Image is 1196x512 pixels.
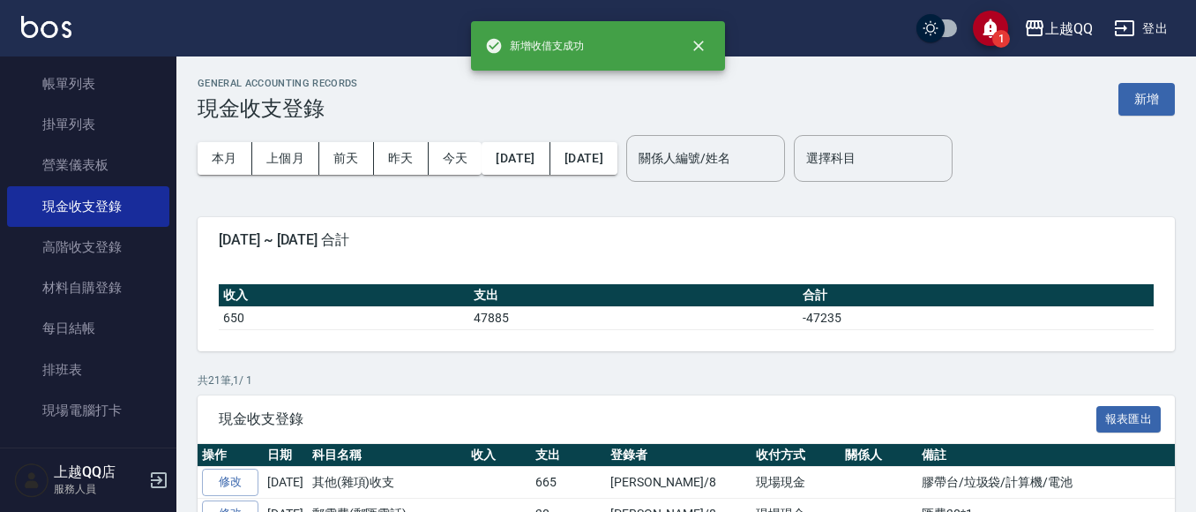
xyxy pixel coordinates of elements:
[531,467,606,499] td: 665
[308,467,467,499] td: 其他(雜項)收支
[263,444,308,467] th: 日期
[531,444,606,467] th: 支出
[7,227,169,267] a: 高階收支登錄
[7,267,169,308] a: 材料自購登錄
[469,284,798,307] th: 支出
[7,390,169,431] a: 現場電腦打卡
[1045,18,1093,40] div: 上越QQ
[7,145,169,185] a: 營業儀表板
[7,438,169,484] button: 預約管理
[198,142,252,175] button: 本月
[485,37,584,55] span: 新增收借支成功
[7,308,169,349] a: 每日結帳
[841,444,917,467] th: 關係人
[308,444,467,467] th: 科目名稱
[374,142,429,175] button: 昨天
[469,306,798,329] td: 47885
[7,350,169,390] a: 排班表
[202,469,258,496] a: 修改
[198,444,263,467] th: 操作
[1096,410,1162,426] a: 報表匯出
[7,186,169,227] a: 現金收支登錄
[219,284,469,307] th: 收入
[1017,11,1100,47] button: 上越QQ
[679,26,718,65] button: close
[751,467,841,499] td: 現場現金
[1118,90,1175,107] a: 新增
[14,463,49,498] img: Person
[219,231,1154,249] span: [DATE] ~ [DATE] 合計
[219,410,1096,428] span: 現金收支登錄
[1118,83,1175,116] button: 新增
[482,142,549,175] button: [DATE]
[550,142,617,175] button: [DATE]
[252,142,319,175] button: 上個月
[751,444,841,467] th: 收付方式
[198,78,358,89] h2: GENERAL ACCOUNTING RECORDS
[54,463,144,481] h5: 上越QQ店
[973,11,1008,46] button: save
[992,30,1010,48] span: 1
[7,64,169,104] a: 帳單列表
[198,373,1175,388] p: 共 21 筆, 1 / 1
[263,467,308,499] td: [DATE]
[606,444,751,467] th: 登錄者
[798,306,1154,329] td: -47235
[429,142,482,175] button: 今天
[606,467,751,499] td: [PERSON_NAME]/8
[21,16,71,38] img: Logo
[1107,12,1175,45] button: 登出
[798,284,1154,307] th: 合計
[467,444,531,467] th: 收入
[7,104,169,145] a: 掛單列表
[198,96,358,121] h3: 現金收支登錄
[1096,406,1162,433] button: 報表匯出
[219,306,469,329] td: 650
[319,142,374,175] button: 前天
[54,481,144,497] p: 服務人員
